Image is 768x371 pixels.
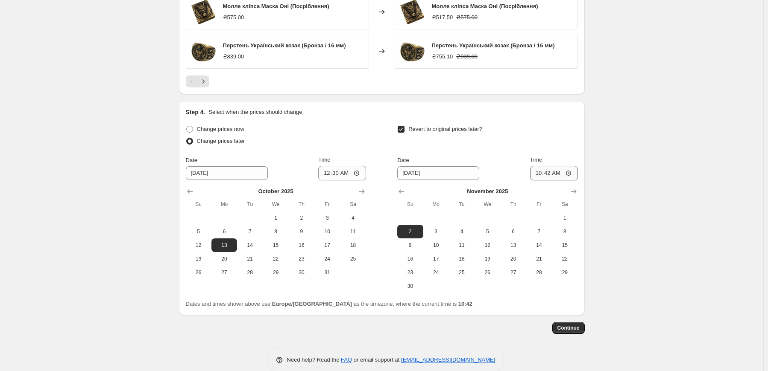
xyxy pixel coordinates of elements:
[427,242,446,249] span: 10
[401,255,419,262] span: 16
[555,228,574,235] span: 8
[237,252,263,266] button: Tuesday October 21 2025
[215,269,234,276] span: 27
[557,325,580,331] span: Continue
[475,197,500,211] th: Wednesday
[408,126,482,132] span: Revert to original prices later?
[340,197,366,211] th: Saturday
[263,197,288,211] th: Wednesday
[223,42,346,49] span: Перстень Український козак (Бронза / 16 мм)
[266,228,285,235] span: 8
[263,266,288,279] button: Wednesday October 29 2025
[197,75,209,87] button: Next
[401,201,419,208] span: Su
[530,157,542,163] span: Time
[397,279,423,293] button: Sunday November 30 2025
[318,166,366,180] input: 12:00
[530,166,578,180] input: 12:00
[186,225,211,238] button: Sunday October 5 2025
[396,185,407,197] button: Show previous month, October 2025
[401,269,419,276] span: 23
[449,197,475,211] th: Tuesday
[314,211,340,225] button: Friday October 3 2025
[343,255,362,262] span: 25
[500,266,526,279] button: Thursday November 27 2025
[318,201,337,208] span: Fr
[292,255,311,262] span: 23
[287,357,341,363] span: Need help? Read the
[263,238,288,252] button: Wednesday October 15 2025
[186,75,209,87] nav: Pagination
[186,252,211,266] button: Sunday October 19 2025
[504,201,522,208] span: Th
[427,255,446,262] span: 17
[208,108,302,116] p: Select when the prices should change
[211,238,237,252] button: Monday October 13 2025
[240,255,259,262] span: 21
[397,166,479,180] input: 9/28/2025
[237,197,263,211] th: Tuesday
[555,255,574,262] span: 22
[397,157,409,163] span: Date
[432,42,555,49] span: Перстень Український козак (Бронза / 16 мм)
[449,238,475,252] button: Tuesday November 11 2025
[266,242,285,249] span: 15
[186,301,473,307] span: Dates and times shown above use as the timezone, where the current time is
[292,201,311,208] span: Th
[552,252,577,266] button: Saturday November 22 2025
[432,3,538,9] span: Молле кліпса Маска Оні (Посріблення)
[223,3,329,9] span: Молле кліпса Маска Оні (Посріблення)
[263,225,288,238] button: Wednesday October 8 2025
[526,252,552,266] button: Friday November 21 2025
[189,242,208,249] span: 12
[314,252,340,266] button: Friday October 24 2025
[189,269,208,276] span: 26
[478,242,497,249] span: 12
[555,201,574,208] span: Sa
[289,225,314,238] button: Thursday October 9 2025
[215,201,234,208] span: Mo
[397,252,423,266] button: Sunday November 16 2025
[397,238,423,252] button: Sunday November 9 2025
[401,283,419,290] span: 30
[530,242,548,249] span: 14
[397,266,423,279] button: Sunday November 23 2025
[215,242,234,249] span: 13
[423,238,449,252] button: Monday November 10 2025
[399,38,425,64] img: 6_41f7ea72-2f57-433c-b136-f7542cfea0c5_80x.jpg
[456,13,478,22] strike: ₴575.00
[568,185,580,197] button: Show next month, December 2025
[189,228,208,235] span: 5
[186,238,211,252] button: Sunday October 12 2025
[237,238,263,252] button: Tuesday October 14 2025
[397,197,423,211] th: Sunday
[292,269,311,276] span: 30
[449,266,475,279] button: Tuesday November 25 2025
[475,238,500,252] button: Wednesday November 12 2025
[526,238,552,252] button: Friday November 14 2025
[189,255,208,262] span: 19
[340,211,366,225] button: Saturday October 4 2025
[452,228,471,235] span: 4
[526,266,552,279] button: Friday November 28 2025
[452,255,471,262] span: 18
[189,201,208,208] span: Su
[240,201,259,208] span: Tu
[478,228,497,235] span: 5
[526,197,552,211] th: Friday
[427,269,446,276] span: 24
[423,197,449,211] th: Monday
[555,242,574,249] span: 15
[343,228,362,235] span: 11
[186,166,268,180] input: 9/28/2025
[552,225,577,238] button: Saturday November 8 2025
[475,225,500,238] button: Wednesday November 5 2025
[478,201,497,208] span: We
[266,201,285,208] span: We
[191,38,216,64] img: 6_41f7ea72-2f57-433c-b136-f7542cfea0c5_80x.jpg
[552,197,577,211] th: Saturday
[500,238,526,252] button: Thursday November 13 2025
[504,242,522,249] span: 13
[223,52,244,61] div: ₴839.00
[504,269,522,276] span: 27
